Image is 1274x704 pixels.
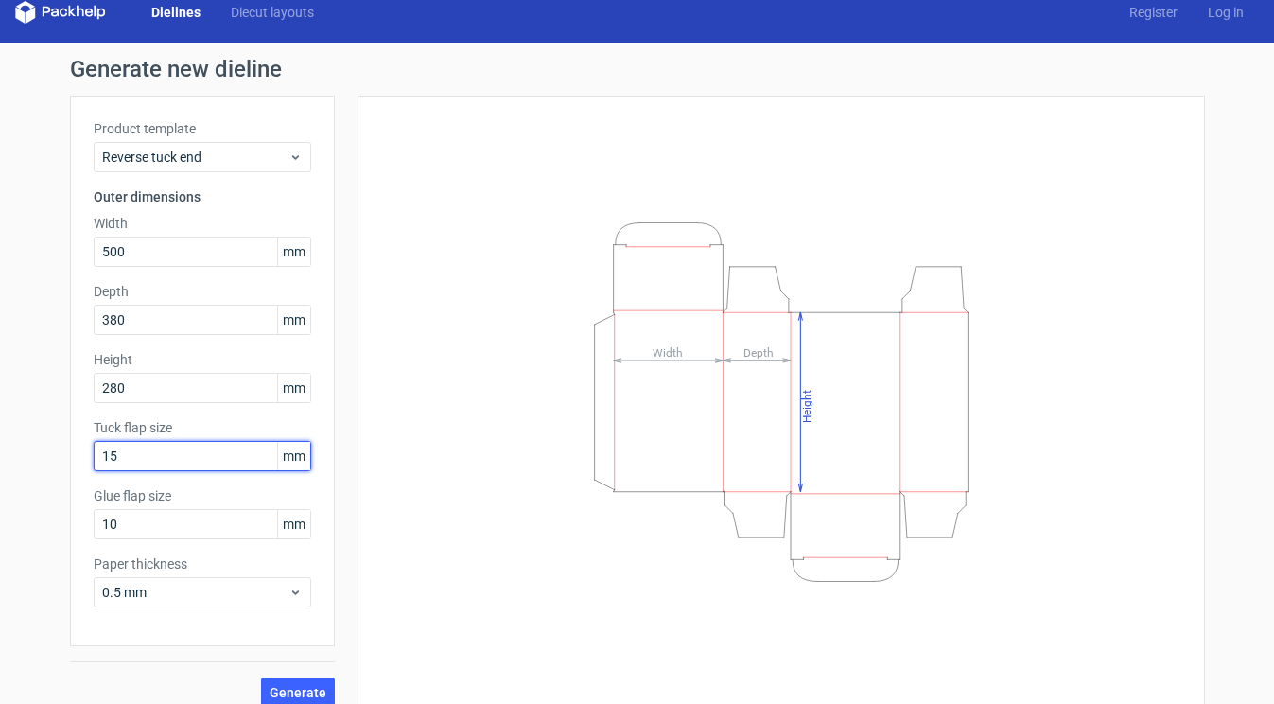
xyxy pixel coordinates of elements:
[136,3,216,22] a: Dielines
[94,554,311,573] label: Paper thickness
[94,350,311,369] label: Height
[1193,3,1259,22] a: Log in
[94,119,311,138] label: Product template
[70,58,1205,80] h1: Generate new dieline
[277,510,310,538] span: mm
[94,282,311,301] label: Depth
[102,583,288,602] span: 0.5 mm
[277,442,310,470] span: mm
[102,148,288,167] span: Reverse tuck end
[94,187,311,206] h3: Outer dimensions
[216,3,329,22] a: Diecut layouts
[277,306,310,334] span: mm
[277,374,310,402] span: mm
[270,686,326,699] span: Generate
[1114,3,1193,22] a: Register
[94,486,311,505] label: Glue flap size
[277,238,310,266] span: mm
[94,214,311,233] label: Width
[742,345,773,359] tspan: Depth
[799,389,812,422] tspan: Height
[652,345,682,359] tspan: Width
[94,418,311,437] label: Tuck flap size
